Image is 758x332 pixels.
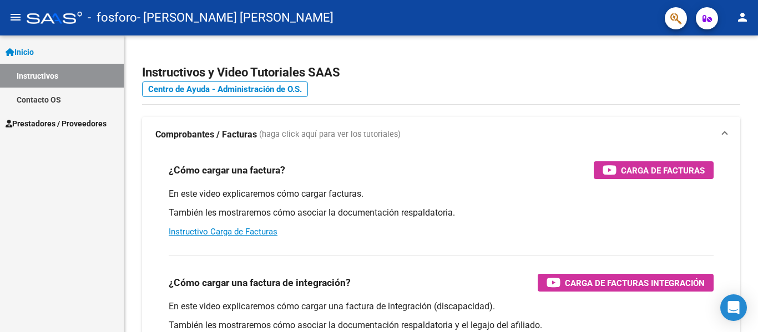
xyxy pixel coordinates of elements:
[594,161,714,179] button: Carga de Facturas
[142,62,740,83] h2: Instructivos y Video Tutoriales SAAS
[9,11,22,24] mat-icon: menu
[137,6,333,30] span: - [PERSON_NAME] [PERSON_NAME]
[538,274,714,292] button: Carga de Facturas Integración
[142,117,740,152] mat-expansion-panel-header: Comprobantes / Facturas (haga click aquí para ver los tutoriales)
[621,164,705,177] span: Carga de Facturas
[6,46,34,58] span: Inicio
[169,188,714,200] p: En este video explicaremos cómo cargar facturas.
[169,319,714,331] p: También les mostraremos cómo asociar la documentación respaldatoria y el legajo del afiliado.
[142,81,308,97] a: Centro de Ayuda - Administración de O.S.
[736,11,749,24] mat-icon: person
[720,294,747,321] div: Open Intercom Messenger
[155,129,257,141] strong: Comprobantes / Facturas
[6,118,107,130] span: Prestadores / Proveedores
[169,207,714,219] p: También les mostraremos cómo asociar la documentación respaldatoria.
[169,227,277,237] a: Instructivo Carga de Facturas
[169,300,714,313] p: En este video explicaremos cómo cargar una factura de integración (discapacidad).
[565,276,705,290] span: Carga de Facturas Integración
[259,129,401,141] span: (haga click aquí para ver los tutoriales)
[169,275,351,290] h3: ¿Cómo cargar una factura de integración?
[169,162,285,178] h3: ¿Cómo cargar una factura?
[88,6,137,30] span: - fosforo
